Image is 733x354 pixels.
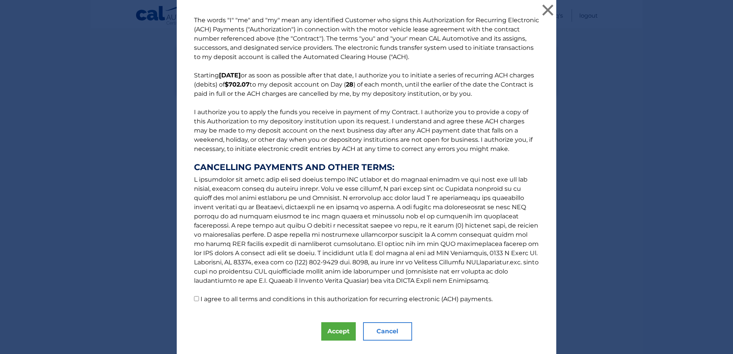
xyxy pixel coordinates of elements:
b: [DATE] [219,72,241,79]
button: × [540,2,556,18]
button: Accept [321,322,356,341]
b: $702.07 [225,81,250,88]
strong: CANCELLING PAYMENTS AND OTHER TERMS: [194,163,539,172]
label: I agree to all terms and conditions in this authorization for recurring electronic (ACH) payments. [201,295,493,303]
p: The words "I" "me" and "my" mean any identified Customer who signs this Authorization for Recurri... [186,16,547,304]
button: Cancel [363,322,412,341]
b: 28 [346,81,353,88]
